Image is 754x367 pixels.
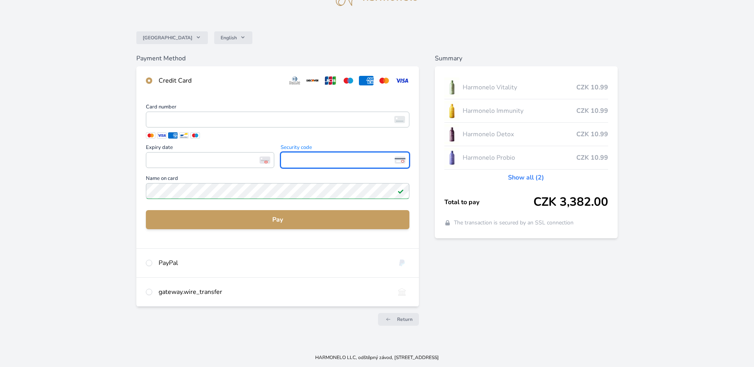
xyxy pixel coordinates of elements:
span: The transaction is secured by an SSL connection [454,219,574,227]
h6: Payment Method [136,54,419,63]
img: paypal.svg [395,258,409,268]
iframe: Iframe for card number [149,114,406,125]
span: Expiry date [146,145,274,152]
img: CLEAN_VITALITY_se_stinem_x-lo.jpg [444,77,459,97]
span: CZK 10.99 [576,83,608,92]
span: CZK 10.99 [576,106,608,116]
img: jcb.svg [323,76,338,85]
h6: Summary [435,54,618,63]
input: Name on cardField valid [146,183,409,199]
img: IMMUNITY_se_stinem_x-lo.jpg [444,101,459,121]
span: Total to pay [444,197,534,207]
span: CZK 10.99 [576,129,608,139]
img: mc.svg [377,76,392,85]
div: PayPal [159,258,388,268]
span: Return [397,316,413,323]
img: DETOX_se_stinem_x-lo.jpg [444,124,459,144]
button: English [214,31,252,44]
span: Card number [146,104,409,112]
div: gateway.wire_transfer [159,287,388,297]
a: Show all (2) [508,173,544,182]
iframe: Iframe for security code [284,155,405,166]
img: Expiry date [260,156,270,164]
div: Credit Card [159,76,281,85]
span: Harmonelo Immunity [463,106,577,116]
a: Return [378,313,419,326]
img: bankTransfer_IBAN.svg [395,287,409,297]
img: diners.svg [287,76,302,85]
img: visa.svg [395,76,409,85]
span: CZK 10.99 [576,153,608,162]
span: CZK 3,382.00 [533,195,608,209]
span: English [221,35,237,41]
iframe: Iframe for expiry date [149,155,271,166]
img: discover.svg [305,76,320,85]
span: Harmonelo Vitality [463,83,577,92]
button: Pay [146,210,409,229]
span: [GEOGRAPHIC_DATA] [143,35,192,41]
img: Field valid [397,188,404,194]
button: [GEOGRAPHIC_DATA] [136,31,208,44]
img: maestro.svg [341,76,356,85]
img: amex.svg [359,76,374,85]
img: card [394,116,405,123]
img: CLEAN_PROBIO_se_stinem_x-lo.jpg [444,148,459,168]
span: Harmonelo Detox [463,129,577,139]
span: Harmonelo Probio [463,153,577,162]
span: Pay [152,215,403,224]
span: Name on card [146,176,409,183]
span: Security code [281,145,409,152]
